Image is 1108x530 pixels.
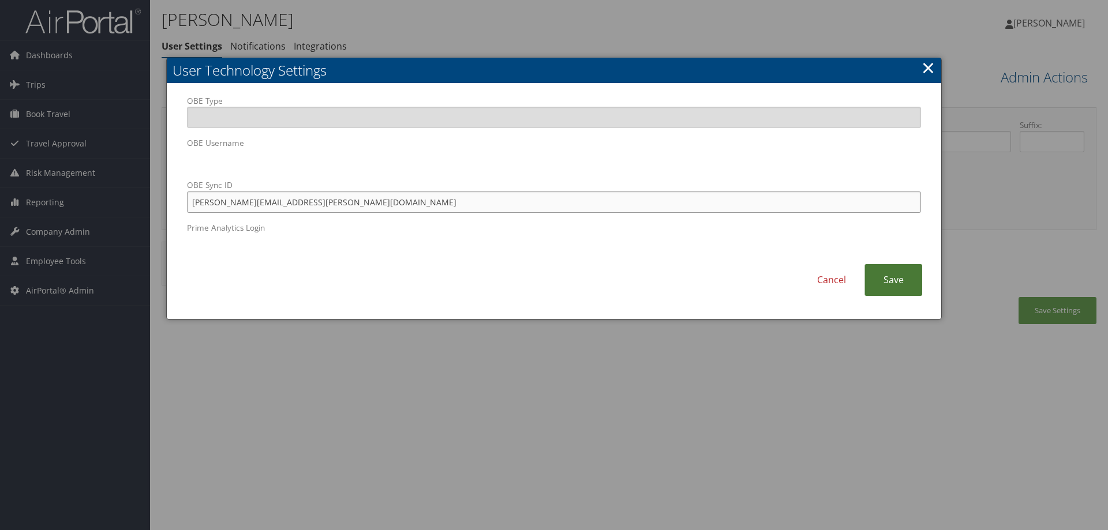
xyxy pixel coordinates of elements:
[187,107,921,128] input: OBE Type
[187,95,921,128] label: OBE Type
[187,137,921,170] label: OBE Username
[187,191,921,213] input: OBE Sync ID
[187,179,921,212] label: OBE Sync ID
[187,222,921,255] label: Prime Analytics Login
[922,56,935,79] a: Close
[864,264,922,296] a: Save
[167,58,941,83] h2: User Technology Settings
[799,264,864,296] a: Cancel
